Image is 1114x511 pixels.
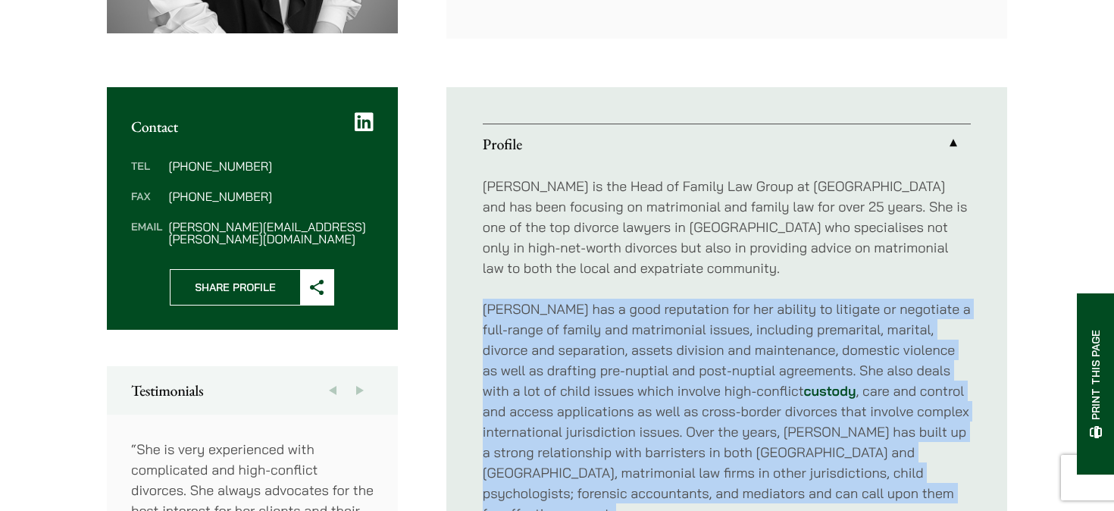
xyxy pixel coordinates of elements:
p: [PERSON_NAME] is the Head of Family Law Group at [GEOGRAPHIC_DATA] and has been focusing on matri... [483,176,971,278]
button: Next [346,366,374,415]
button: Previous [319,366,346,415]
dt: Fax [131,190,162,221]
button: Share Profile [170,269,334,306]
dd: [PHONE_NUMBER] [168,160,373,172]
a: custody [804,382,856,400]
dt: Email [131,221,162,245]
span: Share Profile [171,270,300,305]
dd: [PERSON_NAME][EMAIL_ADDRESS][PERSON_NAME][DOMAIN_NAME] [168,221,373,245]
h2: Contact [131,118,374,136]
h2: Testimonials [131,381,374,400]
a: Profile [483,124,971,164]
dt: Tel [131,160,162,190]
dd: [PHONE_NUMBER] [168,190,373,202]
a: LinkedIn [355,111,374,133]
